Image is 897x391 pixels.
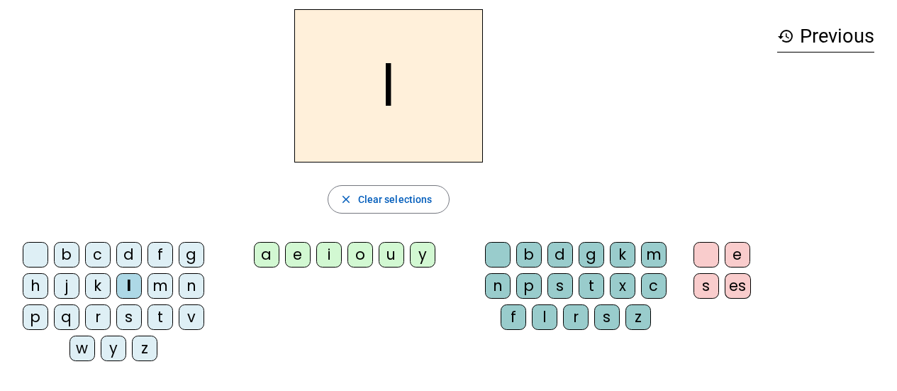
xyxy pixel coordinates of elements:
[147,304,173,330] div: t
[179,273,204,299] div: n
[116,273,142,299] div: l
[85,242,111,268] div: c
[641,273,667,299] div: c
[179,304,204,330] div: v
[285,242,311,268] div: e
[54,242,79,268] div: b
[179,242,204,268] div: g
[777,28,794,45] mat-icon: history
[340,193,352,206] mat-icon: close
[132,336,157,361] div: z
[328,185,450,214] button: Clear selections
[23,273,48,299] div: h
[532,304,557,330] div: l
[501,304,526,330] div: f
[347,242,373,268] div: o
[294,9,483,163] h2: l
[358,191,433,208] span: Clear selections
[101,336,126,361] div: y
[379,242,404,268] div: u
[54,304,79,330] div: q
[777,21,874,53] h3: Previous
[625,304,651,330] div: z
[547,242,573,268] div: d
[54,273,79,299] div: j
[641,242,667,268] div: m
[547,273,573,299] div: s
[579,242,604,268] div: g
[725,273,751,299] div: es
[69,336,95,361] div: w
[610,242,635,268] div: k
[610,273,635,299] div: x
[516,273,542,299] div: p
[23,304,48,330] div: p
[316,242,342,268] div: i
[85,273,111,299] div: k
[147,242,173,268] div: f
[693,273,719,299] div: s
[85,304,111,330] div: r
[563,304,589,330] div: r
[516,242,542,268] div: b
[147,273,173,299] div: m
[116,304,142,330] div: s
[594,304,620,330] div: s
[725,242,750,268] div: e
[485,273,511,299] div: n
[254,242,279,268] div: a
[116,242,142,268] div: d
[410,242,435,268] div: y
[579,273,604,299] div: t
